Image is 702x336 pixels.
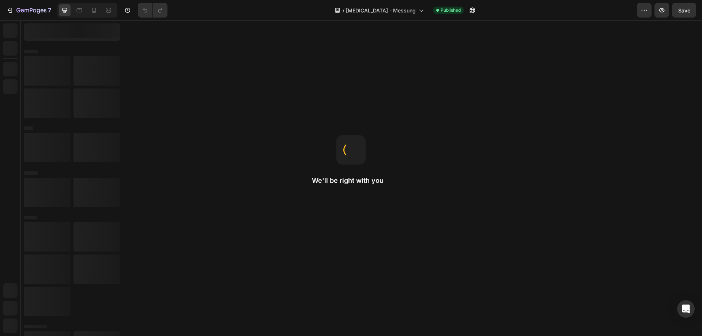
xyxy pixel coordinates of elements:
div: Open Intercom Messenger [677,300,695,318]
div: Undo/Redo [138,3,167,18]
span: / [343,7,344,14]
button: Save [672,3,696,18]
p: 7 [48,6,51,15]
span: Save [678,7,690,14]
span: Published [441,7,461,14]
button: 7 [3,3,54,18]
h2: We'll be right with you [312,176,390,185]
span: [MEDICAL_DATA] - Messung [346,7,416,14]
